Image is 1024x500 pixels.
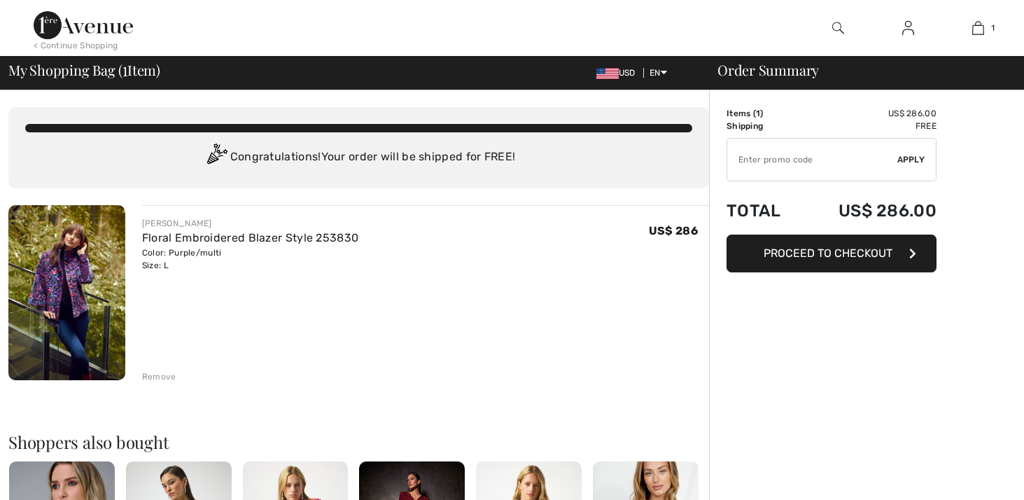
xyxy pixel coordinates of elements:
[701,63,1016,77] div: Order Summary
[764,246,892,260] span: Proceed to Checkout
[727,139,897,181] input: Promo code
[991,22,995,34] span: 1
[596,68,641,78] span: USD
[944,20,1012,36] a: 1
[8,433,709,450] h2: Shoppers also bought
[727,120,801,132] td: Shipping
[142,217,358,230] div: [PERSON_NAME]
[972,20,984,36] img: My Bag
[8,205,125,380] img: Floral Embroidered Blazer Style 253830
[727,235,937,272] button: Proceed to Checkout
[649,224,698,237] span: US$ 286
[650,68,667,78] span: EN
[801,107,937,120] td: US$ 286.00
[596,68,619,79] img: US Dollar
[897,153,925,166] span: Apply
[34,39,118,52] div: < Continue Shopping
[727,107,801,120] td: Items ( )
[756,109,760,118] span: 1
[801,120,937,132] td: Free
[25,144,692,172] div: Congratulations! Your order will be shipped for FREE!
[902,20,914,36] img: My Info
[891,20,925,37] a: Sign In
[832,20,844,36] img: search the website
[8,63,160,77] span: My Shopping Bag ( Item)
[142,370,176,383] div: Remove
[34,11,133,39] img: 1ère Avenue
[142,246,358,272] div: Color: Purple/multi Size: L
[801,187,937,235] td: US$ 286.00
[727,187,801,235] td: Total
[122,60,127,78] span: 1
[202,144,230,172] img: Congratulation2.svg
[142,231,358,244] a: Floral Embroidered Blazer Style 253830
